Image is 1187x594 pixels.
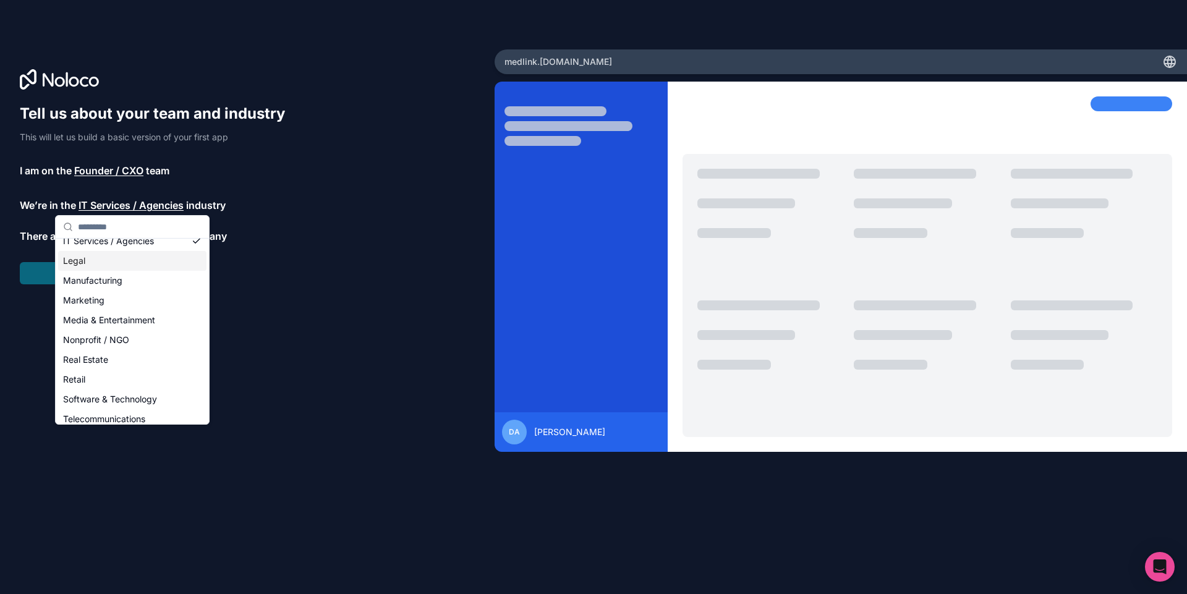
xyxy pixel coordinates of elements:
[74,163,143,178] span: Founder / CXO
[20,163,72,178] span: I am on the
[58,370,206,389] div: Retail
[20,198,76,213] span: We’re in the
[58,231,206,251] div: IT Services / Agencies
[534,426,605,438] span: [PERSON_NAME]
[146,163,169,178] span: team
[186,198,226,213] span: industry
[58,251,206,271] div: Legal
[58,389,206,409] div: Software & Technology
[58,271,206,291] div: Manufacturing
[509,427,520,437] span: DA
[58,330,206,350] div: Nonprofit / NGO
[20,131,297,143] p: This will let us build a basic version of your first app
[20,229,65,244] span: There are
[504,56,612,68] span: medlink .[DOMAIN_NAME]
[58,409,206,429] div: Telecommunications
[79,198,184,213] span: IT Services / Agencies
[58,291,206,310] div: Marketing
[1145,552,1175,582] div: Open Intercom Messenger
[20,104,297,124] h1: Tell us about your team and industry
[58,350,206,370] div: Real Estate
[56,239,209,424] div: Suggestions
[58,310,206,330] div: Media & Entertainment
